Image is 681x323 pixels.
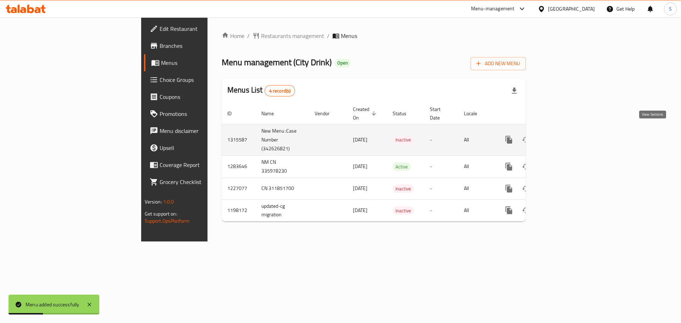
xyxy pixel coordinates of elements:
[327,32,330,40] li: /
[424,155,458,178] td: -
[163,197,174,206] span: 1.0.0
[160,76,249,84] span: Choice Groups
[353,105,378,122] span: Created On
[160,41,249,50] span: Branches
[430,105,450,122] span: Start Date
[393,184,414,193] div: Inactive
[227,85,295,96] h2: Menus List
[145,216,190,225] a: Support.OpsPlatform
[144,88,255,105] a: Coupons
[160,127,249,135] span: Menu disclaimer
[517,158,535,175] button: Change Status
[393,207,414,215] span: Inactive
[160,161,249,169] span: Coverage Report
[424,178,458,199] td: -
[458,199,495,222] td: All
[341,32,357,40] span: Menus
[495,103,574,124] th: Actions
[424,199,458,222] td: -
[256,124,309,155] td: New Menu :Case Number (342626821)
[256,178,309,199] td: CN 311851700
[353,162,367,171] span: [DATE]
[256,199,309,222] td: updated-cg migration
[393,206,414,215] div: Inactive
[145,197,162,206] span: Version:
[458,124,495,155] td: All
[222,103,574,222] table: enhanced table
[506,82,523,99] div: Export file
[161,59,249,67] span: Menus
[548,5,595,13] div: [GEOGRAPHIC_DATA]
[500,131,517,148] button: more
[144,139,255,156] a: Upsell
[145,209,177,218] span: Get support on:
[160,24,249,33] span: Edit Restaurant
[353,184,367,193] span: [DATE]
[424,124,458,155] td: -
[160,144,249,152] span: Upsell
[458,155,495,178] td: All
[393,185,414,193] span: Inactive
[334,60,351,66] span: Open
[471,57,526,70] button: Add New Menu
[144,105,255,122] a: Promotions
[256,155,309,178] td: NM CN 335978230
[353,135,367,144] span: [DATE]
[222,54,332,70] span: Menu management ( City Drink )
[393,162,411,171] div: Active
[265,85,295,96] div: Total records count
[144,54,255,71] a: Menus
[517,131,535,148] button: Change Status
[26,301,79,308] div: Menu added successfully
[222,32,526,40] nav: breadcrumb
[253,32,324,40] a: Restaurants management
[160,110,249,118] span: Promotions
[144,71,255,88] a: Choice Groups
[458,178,495,199] td: All
[144,20,255,37] a: Edit Restaurant
[476,59,520,68] span: Add New Menu
[160,178,249,186] span: Grocery Checklist
[471,5,515,13] div: Menu-management
[160,93,249,101] span: Coupons
[393,163,411,171] span: Active
[144,122,255,139] a: Menu disclaimer
[669,5,672,13] span: S
[144,156,255,173] a: Coverage Report
[265,88,295,94] span: 4 record(s)
[517,180,535,197] button: Change Status
[227,109,241,118] span: ID
[393,109,416,118] span: Status
[334,59,351,67] div: Open
[144,37,255,54] a: Branches
[464,109,486,118] span: Locale
[261,32,324,40] span: Restaurants management
[500,180,517,197] button: more
[353,206,367,215] span: [DATE]
[500,158,517,175] button: more
[144,173,255,190] a: Grocery Checklist
[393,136,414,144] span: Inactive
[261,109,283,118] span: Name
[517,202,535,219] button: Change Status
[315,109,339,118] span: Vendor
[500,202,517,219] button: more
